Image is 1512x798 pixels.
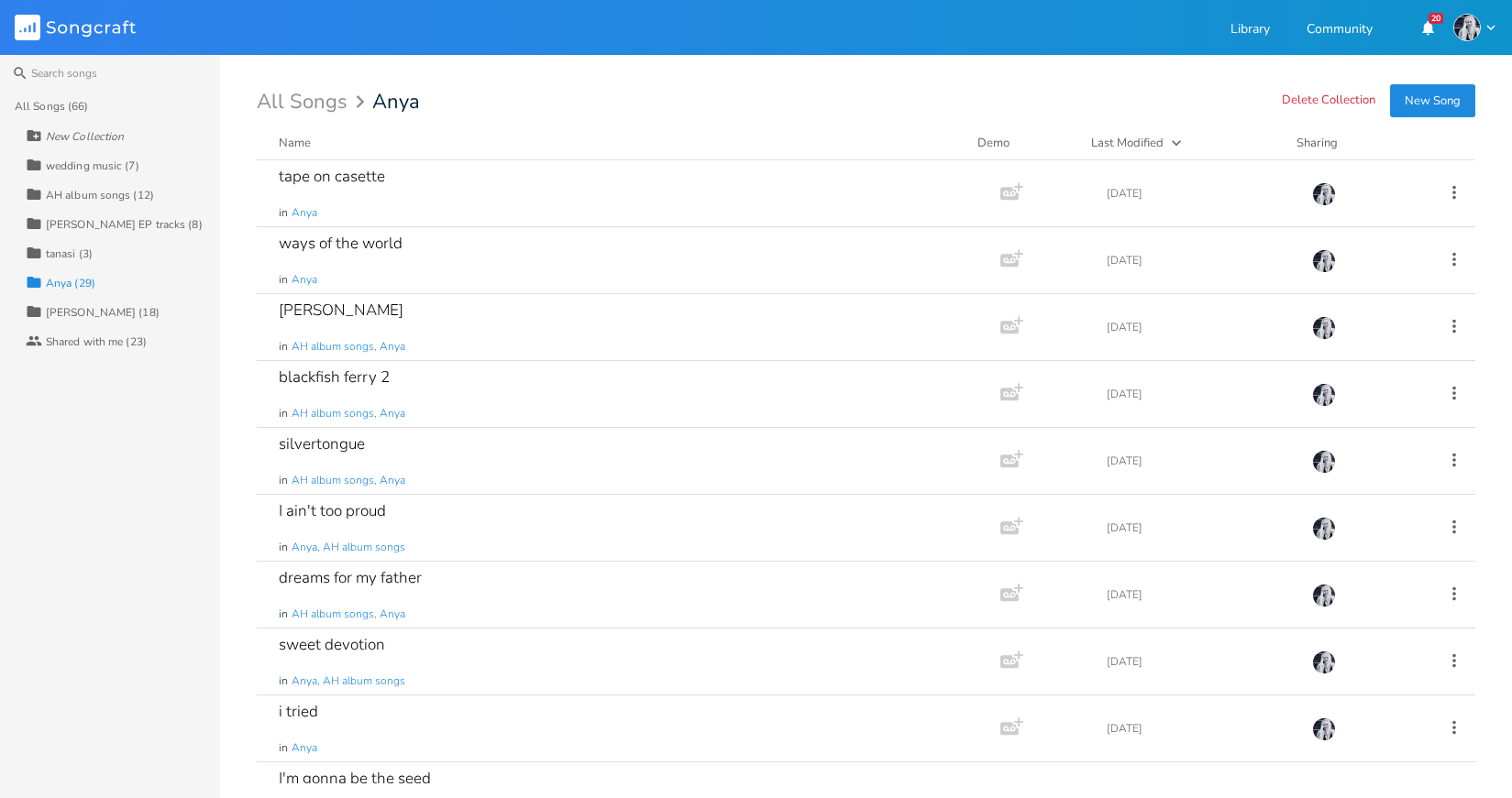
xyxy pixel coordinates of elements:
img: Anya [1312,450,1336,474]
img: Anya [1453,14,1481,41]
div: tanasi (3) [46,248,93,259]
div: ways of the world [279,235,403,251]
span: in [279,673,288,689]
img: Anya [1312,249,1336,273]
div: [DATE] [1107,388,1290,399]
div: AH album songs (12) [46,190,154,201]
span: Anya [372,92,420,112]
div: blackfish ferry 2 [279,369,390,385]
div: [DATE] [1107,455,1290,466]
span: in [279,607,288,622]
div: tape on casette [279,169,385,184]
div: 20 [1429,13,1443,24]
span: AH album songs, Anya [292,473,405,488]
div: Shared with me (23) [46,336,147,347]
span: Anya, AH album songs [292,540,405,555]
div: Demo [977,134,1069,152]
span: Anya, AH album songs [292,673,405,689]
div: [DATE] [1107,255,1290,266]
img: Anya [1312,383,1336,407]
span: in [279,540,288,555]
div: wedding music (7) [46,160,139,171]
div: [DATE] [1107,723,1290,734]
div: [DATE] [1107,322,1290,333]
img: Anya [1312,650,1336,674]
div: silvertongue [279,436,365,452]
span: in [279,339,288,355]
div: All Songs [257,93,370,111]
div: Sharing [1297,134,1407,152]
span: Anya [292,205,317,221]
span: AH album songs, Anya [292,406,405,421]
button: 20 [1409,11,1446,44]
img: Anya [1312,717,1336,741]
span: in [279,272,288,288]
span: in [279,205,288,221]
div: I ain't too proud [279,503,386,519]
div: i tried [279,704,318,719]
div: Name [279,135,311,151]
div: [PERSON_NAME] [279,302,403,318]
img: Anya [1312,517,1336,541]
span: AH album songs, Anya [292,339,405,355]
div: [PERSON_NAME] (18) [46,307,160,318]
div: sweet devotion [279,637,385,652]
button: Name [279,134,955,152]
div: Last Modified [1091,135,1164,151]
div: [DATE] [1107,188,1290,199]
span: in [279,406,288,421]
span: in [279,740,288,756]
div: [PERSON_NAME] EP tracks (8) [46,219,203,230]
div: [DATE] [1107,522,1290,533]
img: Anya [1312,584,1336,607]
span: Anya [292,272,317,288]
div: dreams for my father [279,570,422,585]
a: Library [1231,23,1270,38]
div: Anya (29) [46,278,95,289]
div: New Collection [46,131,124,142]
img: Anya [1312,182,1336,206]
div: [DATE] [1107,656,1290,667]
span: in [279,473,288,488]
span: Anya [292,740,317,756]
div: I'm gonna be the seed [279,771,431,786]
button: Delete Collection [1282,93,1375,109]
a: Community [1307,23,1373,38]
button: New Song [1390,84,1475,117]
div: All Songs (66) [15,101,88,112]
div: [DATE] [1107,589,1290,600]
button: Last Modified [1091,134,1275,152]
img: Anya [1312,316,1336,340]
span: AH album songs, Anya [292,607,405,622]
